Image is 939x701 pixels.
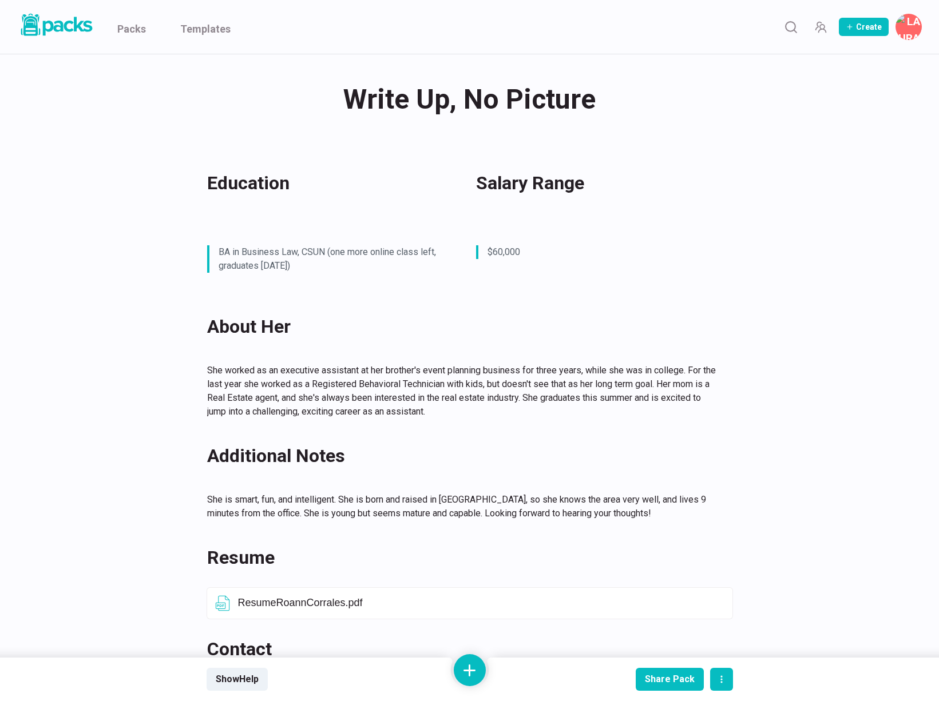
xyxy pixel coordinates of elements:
button: Manage Team Invites [809,15,832,38]
p: She is smart, fun, and intelligent. She is born and raised in [GEOGRAPHIC_DATA], so she knows the... [207,493,719,520]
button: ShowHelp [207,668,268,691]
h2: Education [207,169,450,197]
h2: Additional Notes [207,442,719,469]
h2: Salary Range [476,169,719,197]
p: BA in Business Law, CSUN (one more online class left, graduates [DATE]) [219,245,441,273]
p: ResumeRoannCorrales.pdf [238,597,726,610]
button: Search [779,15,802,38]
h2: Resume [207,544,719,571]
p: $60,000 [488,245,710,259]
a: Packs logo [17,11,94,42]
button: Laura Carter [896,14,922,40]
button: Create Pack [839,18,889,36]
img: Packs logo [17,11,94,38]
p: She worked as an executive assistant at her brother's event planning business for three years, wh... [207,364,719,419]
span: Write Up, No Picture [343,77,596,122]
button: Share Pack [636,668,704,691]
button: actions [710,668,733,691]
div: Share Pack [645,674,695,684]
h2: About Her [207,313,719,340]
h2: Contact [207,635,719,663]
